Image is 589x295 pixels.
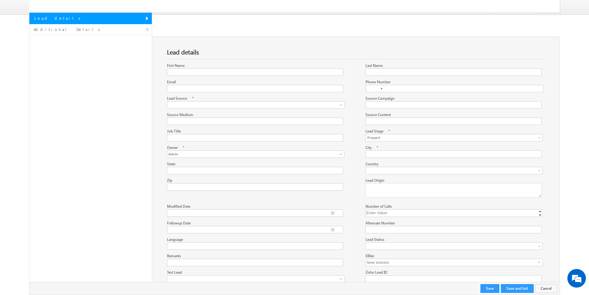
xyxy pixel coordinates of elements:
a: Show All Items [336,151,344,157]
label: Last Name [365,63,383,68]
label: Source Medium [167,112,193,117]
label: Source Content [365,112,391,117]
label: Phone Number [365,80,391,84]
label: State [167,162,175,166]
label: Alternate Number [365,221,395,225]
a: Lead details [29,13,152,24]
button: Save [480,284,499,293]
label: First Name [167,63,185,68]
label: Remarks [167,254,181,258]
label: Job Title [167,129,181,133]
label: Test Lead [167,270,182,275]
button: Cancel [535,284,557,293]
label: Number of Calls [365,204,392,209]
label: Country [365,162,378,166]
div: None Selected [365,259,543,266]
label: Zip [167,178,172,183]
label: Lead Source [167,96,187,101]
label: EBike [365,254,374,258]
label: Modified Date [167,204,190,209]
label: Language [167,237,183,242]
input: Type to Search [167,150,344,158]
a: Additional Details [29,24,152,35]
label: Zoho Lead ID [365,270,387,275]
label: Owner [167,145,178,150]
span: Prospect [366,135,535,141]
label: City [365,145,372,150]
span: None Selected [366,259,538,266]
label: Lead Origin [365,178,384,183]
label: Lead Status [365,237,384,242]
label: Lead Stage [365,129,383,133]
label: Email [167,80,176,84]
button: Save and Exit [501,284,534,293]
span: select [538,261,543,263]
label: Source Campaign [365,96,395,101]
div: Enter Value [365,209,544,216]
label: Followup Date [167,221,191,225]
a: Prospect [365,134,543,141]
h3: Lead details [167,48,543,59]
